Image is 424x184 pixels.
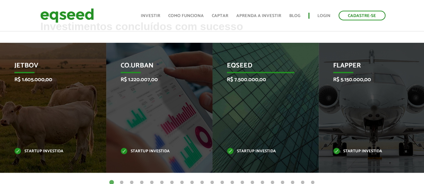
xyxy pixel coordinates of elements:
h2: Investimentos concluídos com sucesso [40,21,383,42]
p: R$ 1.220.007,00 [121,76,188,83]
p: R$ 1.605.000,00 [14,76,82,83]
a: Login [317,14,330,18]
p: Startup investida [333,150,401,153]
a: Como funciona [168,14,204,18]
img: EqSeed [40,7,94,24]
a: Captar [212,14,228,18]
p: JetBov [14,62,82,73]
p: EqSeed [227,62,294,73]
p: Startup investida [227,150,294,153]
a: Aprenda a investir [236,14,281,18]
p: Flapper [333,62,401,73]
p: Startup investida [121,150,188,153]
a: Cadastre-se [339,11,385,20]
a: Investir [141,14,160,18]
p: R$ 5.150.000,00 [333,76,401,83]
p: R$ 7.500.000,00 [227,76,294,83]
a: Blog [289,14,300,18]
p: Co.Urban [121,62,188,73]
p: Startup investida [14,150,82,153]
